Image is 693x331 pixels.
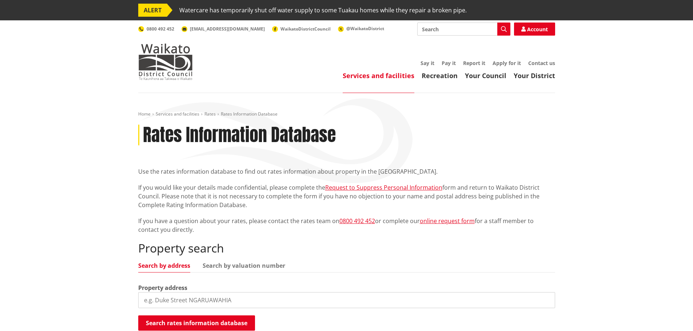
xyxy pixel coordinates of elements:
span: [EMAIL_ADDRESS][DOMAIN_NAME] [190,26,265,32]
a: 0800 492 452 [339,217,375,225]
p: Use the rates information database to find out rates information about property in the [GEOGRAPHI... [138,167,555,176]
span: 0800 492 452 [147,26,174,32]
a: Your District [514,71,555,80]
a: Apply for it [493,60,521,66]
a: Rates [204,111,216,117]
p: If you have a question about your rates, please contact the rates team on or complete our for a s... [138,217,555,234]
nav: breadcrumb [138,111,555,117]
a: 0800 492 452 [138,26,174,32]
a: Search by address [138,263,190,269]
span: Watercare has temporarily shut off water supply to some Tuakau homes while they repair a broken p... [179,4,467,17]
h1: Rates Information Database [143,125,336,146]
a: WaikatoDistrictCouncil [272,26,331,32]
a: Pay it [442,60,456,66]
img: Waikato District Council - Te Kaunihera aa Takiwaa o Waikato [138,44,193,80]
a: Services and facilities [156,111,199,117]
a: Search by valuation number [203,263,285,269]
span: Rates Information Database [221,111,278,117]
a: Contact us [528,60,555,66]
a: Your Council [465,71,506,80]
p: If you would like your details made confidential, please complete the form and return to Waikato ... [138,183,555,209]
a: Say it [421,60,434,66]
a: Home [138,111,151,117]
span: @WaikatoDistrict [346,25,384,32]
a: Recreation [422,71,458,80]
a: @WaikatoDistrict [338,25,384,32]
a: Account [514,23,555,36]
a: Report it [463,60,485,66]
span: WaikatoDistrictCouncil [280,26,331,32]
button: Search rates information database [138,315,255,331]
a: online request form [420,217,475,225]
span: ALERT [138,4,167,17]
input: Search input [417,23,510,36]
a: [EMAIL_ADDRESS][DOMAIN_NAME] [182,26,265,32]
a: Request to Suppress Personal Information [325,183,442,191]
a: Services and facilities [343,71,414,80]
label: Property address [138,283,187,292]
input: e.g. Duke Street NGARUAWAHIA [138,292,555,308]
h2: Property search [138,241,555,255]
